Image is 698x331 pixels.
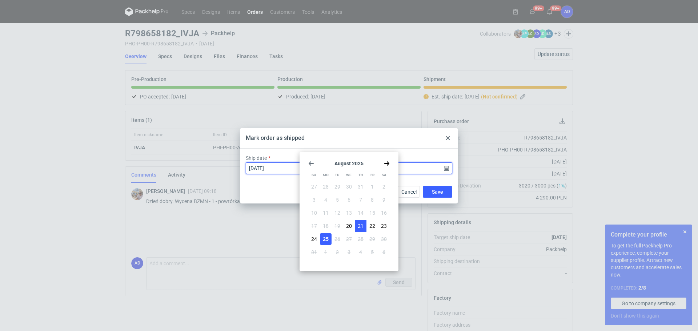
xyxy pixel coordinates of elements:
button: Sat Aug 30 2025 [378,233,390,245]
button: Wed Jul 30 2025 [343,181,355,193]
span: Save [432,189,443,194]
button: Sun Aug 10 2025 [308,207,320,219]
svg: Go back 1 month [308,161,314,166]
label: Ship date [246,154,267,162]
button: Wed Aug 20 2025 [343,220,355,232]
span: 4 [359,249,362,256]
span: 3 [313,196,316,203]
button: Sun Aug 31 2025 [308,246,320,258]
span: 1 [324,249,327,256]
span: 21 [358,222,364,230]
button: Mon Aug 11 2025 [320,207,332,219]
span: 5 [371,249,374,256]
span: 16 [381,209,387,217]
span: 30 [381,235,387,243]
span: 31 [311,249,317,256]
button: Wed Aug 13 2025 [343,207,355,219]
span: 6 [348,196,350,203]
span: 28 [358,235,364,243]
button: Thu Sep 04 2025 [355,246,366,258]
button: Tue Aug 12 2025 [332,207,343,219]
button: Fri Aug 29 2025 [366,233,378,245]
span: 8 [371,196,374,203]
button: Fri Aug 08 2025 [366,194,378,206]
div: Tu [332,169,343,181]
button: Tue Aug 26 2025 [332,233,343,245]
span: Cancel [401,189,417,194]
span: 9 [382,196,385,203]
span: 29 [334,183,340,190]
div: Su [308,169,320,181]
span: 4 [324,196,327,203]
button: Wed Sep 03 2025 [343,246,355,258]
button: Mon Sep 01 2025 [320,246,332,258]
button: Sun Aug 17 2025 [308,220,320,232]
span: 30 [346,183,352,190]
button: Mon Jul 28 2025 [320,181,332,193]
span: 27 [346,235,352,243]
span: 10 [311,209,317,217]
span: 19 [334,222,340,230]
span: 31 [358,183,364,190]
span: 29 [369,235,375,243]
svg: Go forward 1 month [384,161,390,166]
button: Fri Aug 15 2025 [366,207,378,219]
span: 17 [311,222,317,230]
button: Sun Aug 24 2025 [308,233,320,245]
button: Wed Aug 27 2025 [343,233,355,245]
button: Thu Aug 28 2025 [355,233,366,245]
button: Sat Aug 09 2025 [378,194,390,206]
div: Mark order as shipped [246,134,305,142]
span: 24 [311,235,317,243]
button: Sun Jul 27 2025 [308,181,320,193]
button: Tue Sep 02 2025 [332,246,343,258]
span: 28 [323,183,329,190]
button: Tue Aug 19 2025 [332,220,343,232]
span: 3 [348,249,350,256]
button: Thu Jul 31 2025 [355,181,366,193]
span: 15 [369,209,375,217]
button: Thu Aug 14 2025 [355,207,366,219]
span: 2 [336,249,339,256]
span: 23 [381,222,387,230]
div: Th [355,169,366,181]
section: August 2025 [308,161,390,166]
button: Mon Aug 25 2025 [320,233,332,245]
span: 18 [323,222,329,230]
button: Sat Aug 23 2025 [378,220,390,232]
span: 20 [346,222,352,230]
button: Fri Aug 22 2025 [366,220,378,232]
button: Tue Aug 05 2025 [332,194,343,206]
button: Wed Aug 06 2025 [343,194,355,206]
span: 27 [311,183,317,190]
button: Cancel [398,186,420,198]
span: 14 [358,209,364,217]
button: Sat Sep 06 2025 [378,246,390,258]
span: 11 [323,209,329,217]
div: Mo [320,169,331,181]
div: Fr [367,169,378,181]
button: Thu Aug 21 2025 [355,220,366,232]
button: Mon Aug 04 2025 [320,194,332,206]
span: 13 [346,209,352,217]
span: 2 [382,183,385,190]
button: Tue Jul 29 2025 [332,181,343,193]
button: Mon Aug 18 2025 [320,220,332,232]
span: 22 [369,222,375,230]
button: Save [423,186,452,198]
span: 1 [371,183,374,190]
span: 5 [336,196,339,203]
button: Fri Aug 01 2025 [366,181,378,193]
button: Sun Aug 03 2025 [308,194,320,206]
button: Sat Aug 16 2025 [378,207,390,219]
span: 12 [334,209,340,217]
div: We [343,169,354,181]
span: 25 [323,235,329,243]
button: Thu Aug 07 2025 [355,194,366,206]
span: 26 [334,235,340,243]
div: Sa [378,169,390,181]
button: Sat Aug 02 2025 [378,181,390,193]
span: 6 [382,249,385,256]
button: Fri Sep 05 2025 [366,246,378,258]
span: 7 [359,196,362,203]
